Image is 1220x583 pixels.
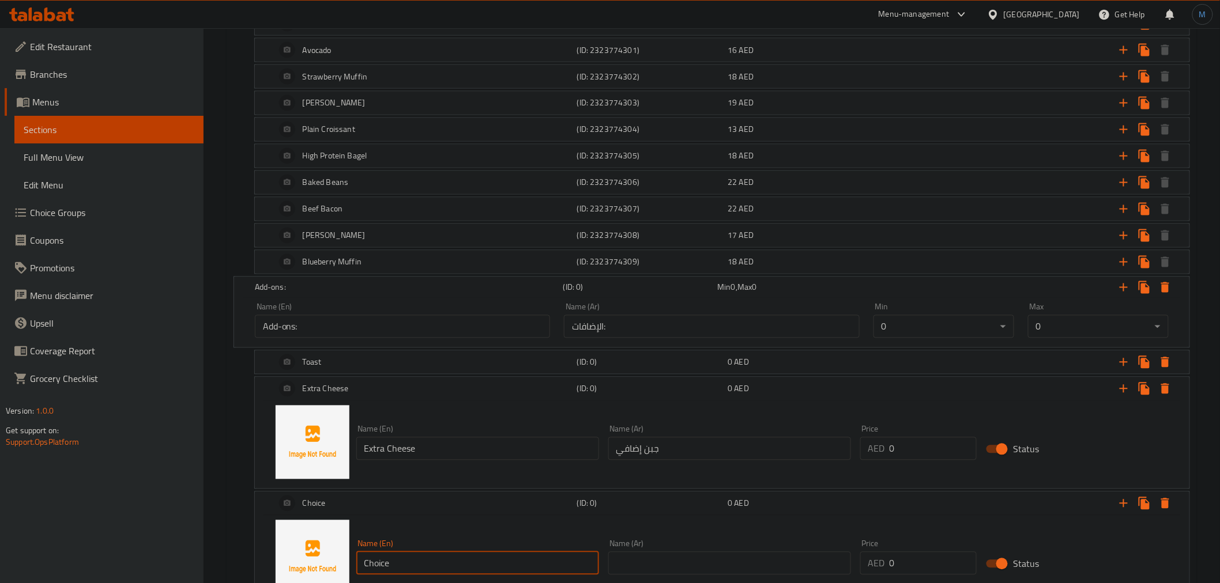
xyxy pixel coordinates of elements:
button: Clone new choice [1134,493,1155,514]
h5: Extra Cheese [303,383,349,395]
button: Delete Almond Croissant [1155,225,1176,246]
span: 18 [728,255,737,270]
div: Expand [255,65,1189,88]
span: AED [735,355,749,370]
div: Expand [255,198,1189,221]
div: Expand [255,251,1189,274]
input: Enter name En [356,552,599,575]
a: Menu disclaimer [5,282,204,309]
button: Delete Add-ons: [1155,277,1176,298]
span: Min [717,280,731,295]
span: 0 [731,280,736,295]
a: Support.OpsPlatform [6,434,79,449]
a: Edit Restaurant [5,33,204,60]
p: AED [868,442,885,456]
button: Clone new choice [1134,66,1155,87]
img: Ae5nvW7+0k+MAAAAAElFTkSuQmCC [276,406,349,479]
button: Add new choice [1113,199,1134,219]
a: Upsell [5,309,204,337]
button: Delete Baked Beans [1155,172,1176,193]
a: Promotions [5,254,204,282]
span: AED [739,175,754,190]
div: Expand [255,118,1189,141]
button: Delete Strawberry Muffin [1155,66,1176,87]
h5: Beef Bacon [303,203,343,215]
a: Choice Groups [5,199,204,226]
span: 16 [728,43,737,58]
button: Add new choice [1113,493,1134,514]
h5: (ID: 2323774303) [577,97,724,109]
h5: [PERSON_NAME] [303,97,366,109]
span: Branches [30,67,194,81]
span: AED [739,149,754,164]
span: Sections [24,123,194,137]
h5: Strawberry Muffin [303,71,368,82]
span: 0 [728,381,732,396]
div: Expand [255,492,1189,515]
h5: (ID: 2323774307) [577,203,724,215]
span: 17 [728,228,737,243]
span: 13 [728,122,737,137]
h5: Plain Croissant [303,124,355,135]
button: Clone new choice [1134,93,1155,113]
a: Branches [5,60,204,88]
button: Add new choice [1113,225,1134,246]
span: Choice Groups [30,206,194,219]
input: Enter name Ar [608,437,851,460]
span: AED [735,496,749,511]
button: Clone new choice [1134,172,1155,193]
span: M [1199,8,1206,21]
div: Expand [255,171,1189,194]
a: Menus [5,88,204,116]
span: AED [739,202,754,217]
span: AED [739,43,754,58]
span: Status [1013,557,1039,571]
span: Edit Menu [24,178,194,192]
h5: (ID: 2323774300) [577,18,724,29]
h5: (ID: 2323774304) [577,124,724,135]
span: Menus [32,95,194,109]
h5: Avocado [303,44,332,56]
h5: (ID: 0) [577,357,724,368]
span: Full Menu View [24,150,194,164]
button: Delete High Protein Bagel [1155,146,1176,166]
span: Menu disclaimer [30,289,194,302]
div: 0 [873,315,1014,338]
h5: (ID: 2323774302) [577,71,724,82]
span: 18 [728,69,737,84]
a: Edit Menu [14,171,204,199]
h5: (ID: 2323774305) [577,150,724,162]
span: 18 [728,149,737,164]
h5: (ID: 2323774308) [577,230,724,241]
button: Add new choice [1113,146,1134,166]
h5: (ID: 0) [577,498,724,509]
div: Expand [255,145,1189,168]
button: Add new choice [1113,252,1134,272]
h5: (ID: 0) [563,282,713,293]
h5: Choice [303,498,326,509]
span: 22 [728,202,737,217]
button: Clone new choice [1134,225,1155,246]
div: Menu-management [879,7,950,21]
div: Expand [255,377,1189,400]
span: AED [739,255,754,270]
span: 0 [728,355,732,370]
span: AED [739,228,754,243]
button: Delete Extra Cheese [1155,378,1176,399]
div: Expand [255,12,1189,35]
span: Coverage Report [30,344,194,358]
h5: Chocolate Croissant [303,18,372,29]
span: 0 [752,280,757,295]
h5: High Protein Bagel [303,150,367,162]
input: Enter name Ar [608,552,851,575]
button: Delete Toast [1155,352,1176,373]
div: [GEOGRAPHIC_DATA] [1004,8,1080,21]
h5: [PERSON_NAME] [303,230,366,241]
span: AED [739,69,754,84]
span: Upsell [30,316,194,330]
input: Enter name En [356,437,599,460]
span: Grocery Checklist [30,372,194,385]
button: Clone choice group [1134,277,1155,298]
div: , [717,282,867,293]
h5: Add-ons: [255,282,559,293]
